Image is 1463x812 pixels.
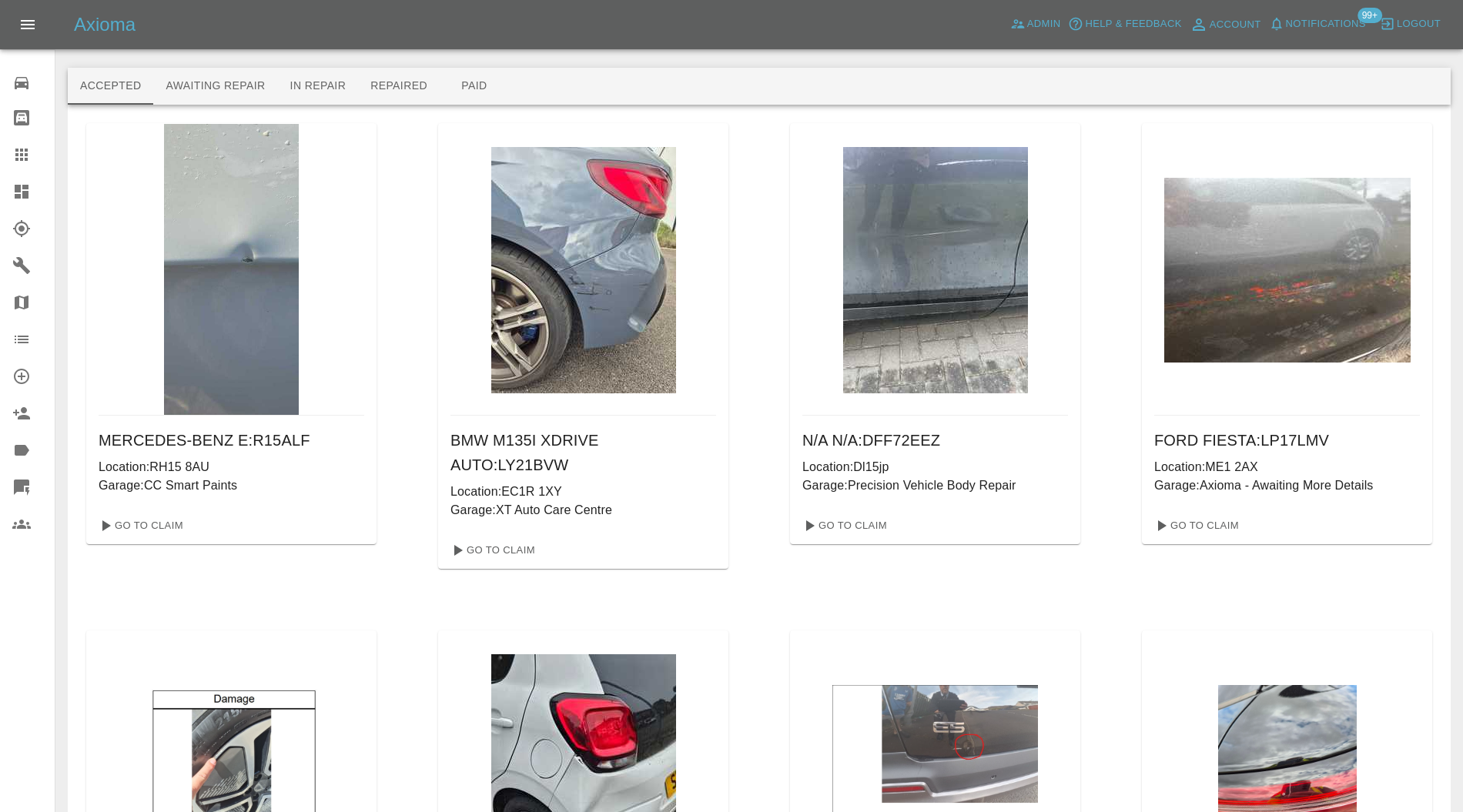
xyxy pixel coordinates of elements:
p: Location: Dl15jp [802,458,1068,476]
p: Garage: Precision Vehicle Body Repair [802,476,1068,495]
h6: N/A N/A : DFF72EEZ [802,428,1068,453]
button: Awaiting Repair [153,68,277,105]
button: In Repair [278,68,359,105]
span: Admin [1027,15,1061,33]
button: Notifications [1265,12,1370,36]
a: Admin [1006,12,1065,36]
p: Location: EC1R 1XY [450,483,716,501]
span: Logout [1397,15,1441,33]
a: Go To Claim [1148,513,1243,538]
button: Repaired [358,68,440,105]
button: Help & Feedback [1064,12,1185,36]
p: Location: ME1 2AX [1154,458,1420,476]
a: Go To Claim [796,513,891,538]
span: Notifications [1286,15,1366,33]
button: Paid [440,68,509,105]
button: Open drawer [9,6,46,43]
span: 99+ [1358,8,1382,23]
button: Logout [1376,12,1445,36]
p: Garage: CC Smart Paints [99,476,364,495]
button: Accepted [68,68,153,105]
p: Garage: XT Auto Care Centre [450,501,716,520]
span: Account [1210,16,1261,34]
a: Go To Claim [444,538,539,563]
a: Go To Claim [92,513,187,538]
p: Location: RH15 8AU [99,458,364,476]
h6: BMW M135I XDRIVE AUTO : LY21BVW [450,428,716,477]
span: Help & Feedback [1085,15,1181,33]
p: Garage: Axioma - Awaiting More Details [1154,476,1420,495]
h5: Axioma [74,12,136,37]
a: Account [1186,12,1265,37]
h6: MERCEDES-BENZ E : R15ALF [99,428,364,453]
h6: FORD FIESTA : LP17LMV [1154,428,1420,453]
